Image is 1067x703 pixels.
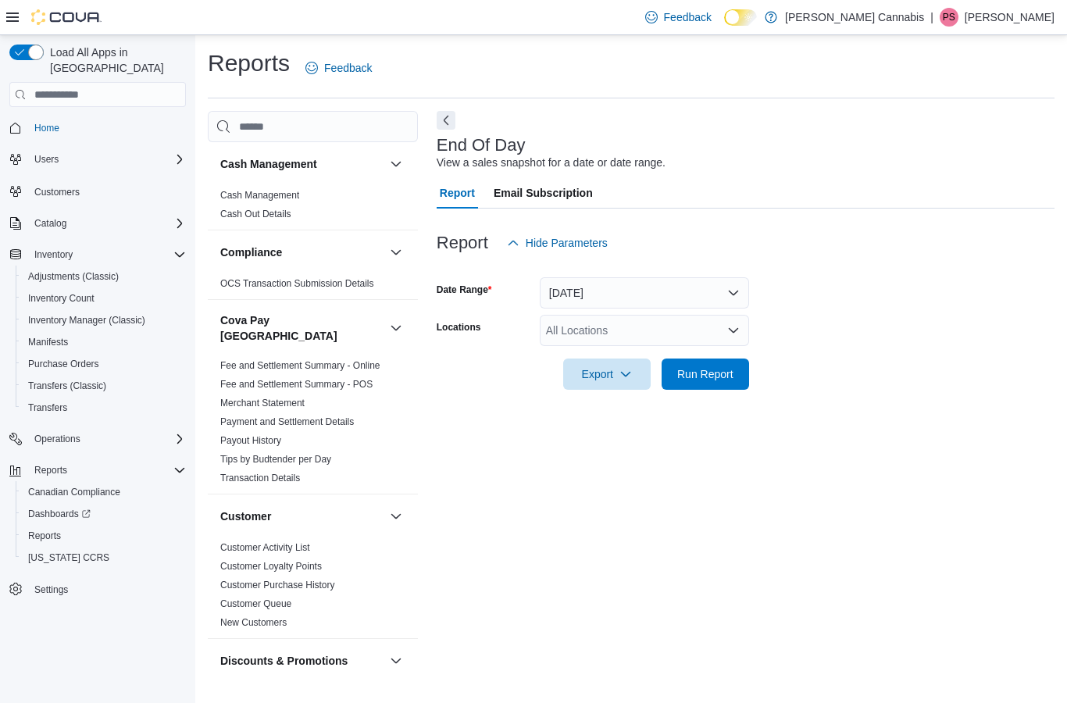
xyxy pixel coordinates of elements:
a: Transaction Details [220,473,300,484]
a: Transfers (Classic) [22,376,112,395]
span: Customers [28,181,186,201]
button: Catalog [3,212,192,234]
button: Users [3,148,192,170]
label: Date Range [437,284,492,296]
button: Cova Pay [GEOGRAPHIC_DATA] [220,312,384,344]
div: Peter Smith [940,8,958,27]
button: [DATE] [540,277,749,309]
a: Cash Out Details [220,209,291,219]
span: Catalog [34,217,66,230]
span: Washington CCRS [22,548,186,567]
div: Customer [208,538,418,638]
a: Inventory Manager (Classic) [22,311,152,330]
div: Cash Management [208,186,418,230]
a: Payment and Settlement Details [220,416,354,427]
a: Dashboards [16,503,192,525]
button: Catalog [28,214,73,233]
button: Transfers [16,397,192,419]
a: Manifests [22,333,74,351]
a: Settings [28,580,74,599]
a: Reports [22,526,67,545]
span: Transfers [28,401,67,414]
span: Reports [28,461,186,480]
img: Cova [31,9,102,25]
span: Reports [22,526,186,545]
a: OCS Transaction Submission Details [220,278,374,289]
span: Catalog [28,214,186,233]
span: Inventory Manager (Classic) [28,314,145,327]
span: Reports [34,464,67,476]
span: Home [34,122,59,134]
a: Home [28,119,66,137]
button: Inventory [3,244,192,266]
button: Settings [3,578,192,601]
span: Load All Apps in [GEOGRAPHIC_DATA] [44,45,186,76]
span: Canadian Compliance [28,486,120,498]
a: Canadian Compliance [22,483,127,501]
button: Operations [3,428,192,450]
span: Customers [34,186,80,198]
nav: Complex example [9,110,186,641]
span: Home [28,118,186,137]
button: Compliance [220,244,384,260]
span: Feedback [324,60,372,76]
a: Customer Purchase History [220,580,335,591]
button: Run Report [662,359,749,390]
input: Dark Mode [724,9,757,26]
button: Canadian Compliance [16,481,192,503]
span: Operations [34,433,80,445]
span: Report [440,177,475,209]
button: Customer [220,509,384,524]
h3: Cash Management [220,156,317,172]
button: Purchase Orders [16,353,192,375]
button: Customers [3,180,192,202]
a: Tips by Budtender per Day [220,454,331,465]
a: Purchase Orders [22,355,105,373]
button: [US_STATE] CCRS [16,547,192,569]
span: Dashboards [22,505,186,523]
button: Home [3,116,192,139]
a: New Customers [220,617,287,628]
p: [PERSON_NAME] [965,8,1055,27]
a: Dashboards [22,505,97,523]
button: Discounts & Promotions [220,653,384,669]
span: Inventory Count [22,289,186,308]
span: Purchase Orders [28,358,99,370]
span: Dashboards [28,508,91,520]
span: Inventory [34,248,73,261]
a: Fee and Settlement Summary - Online [220,360,380,371]
button: Reports [3,459,192,481]
span: Inventory Manager (Classic) [22,311,186,330]
span: Settings [34,583,68,596]
a: Payout History [220,435,281,446]
span: Inventory Count [28,292,95,305]
span: Transfers (Classic) [22,376,186,395]
button: Cova Pay [GEOGRAPHIC_DATA] [387,319,405,337]
span: Canadian Compliance [22,483,186,501]
button: Adjustments (Classic) [16,266,192,287]
button: Customer [387,507,405,526]
p: [PERSON_NAME] Cannabis [785,8,924,27]
button: Users [28,150,65,169]
div: Compliance [208,274,418,299]
div: View a sales snapshot for a date or date range. [437,155,666,171]
h3: Report [437,234,488,252]
span: Operations [28,430,186,448]
a: [US_STATE] CCRS [22,548,116,567]
span: Users [34,153,59,166]
h1: Reports [208,48,290,79]
button: Compliance [387,243,405,262]
button: Next [437,111,455,130]
button: Inventory Manager (Classic) [16,309,192,331]
span: PS [943,8,955,27]
button: Open list of options [727,324,740,337]
a: Feedback [639,2,718,33]
a: Customer Loyalty Points [220,561,322,572]
span: Settings [28,580,186,599]
label: Locations [437,321,481,334]
h3: Discounts & Promotions [220,653,348,669]
span: Users [28,150,186,169]
button: Inventory Count [16,287,192,309]
span: Export [573,359,641,390]
button: Export [563,359,651,390]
